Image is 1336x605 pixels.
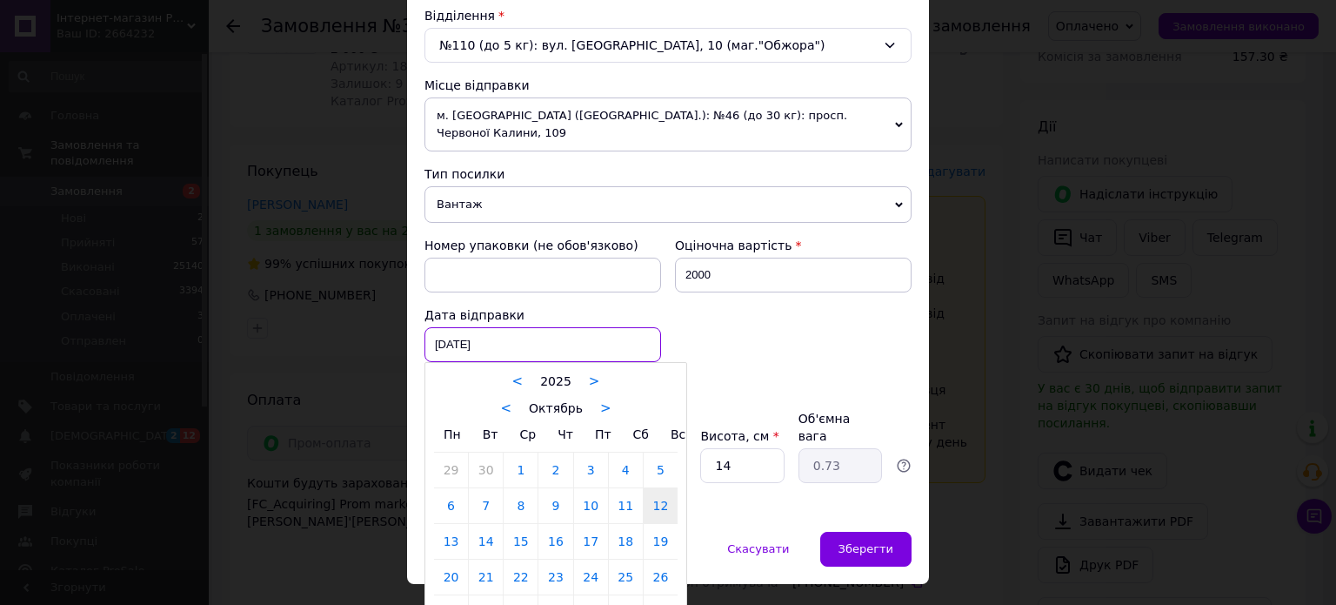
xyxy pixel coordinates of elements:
[600,400,611,416] a: >
[540,374,571,388] span: 2025
[504,524,538,559] a: 15
[609,488,643,523] a: 11
[574,453,608,487] a: 3
[504,488,538,523] a: 8
[574,560,608,595] a: 24
[519,427,536,441] span: Ср
[483,427,498,441] span: Вт
[504,560,538,595] a: 22
[595,427,611,441] span: Пт
[538,560,572,595] a: 23
[504,453,538,487] a: 1
[469,524,503,559] a: 14
[727,542,789,555] span: Скасувати
[671,427,685,441] span: Вс
[589,373,600,389] a: >
[512,373,524,389] a: <
[538,488,572,523] a: 9
[558,427,573,441] span: Чт
[529,401,583,415] span: Октябрь
[644,488,678,523] a: 12
[469,560,503,595] a: 21
[574,488,608,523] a: 10
[469,453,503,487] a: 30
[434,524,468,559] a: 13
[609,453,643,487] a: 4
[444,427,461,441] span: Пн
[609,524,643,559] a: 18
[644,524,678,559] a: 19
[633,427,649,441] span: Сб
[434,488,468,523] a: 6
[434,560,468,595] a: 20
[434,453,468,487] a: 29
[469,488,503,523] a: 7
[609,560,643,595] a: 25
[838,542,893,555] span: Зберегти
[538,453,572,487] a: 2
[538,524,572,559] a: 16
[501,400,512,416] a: <
[644,453,678,487] a: 5
[644,560,678,595] a: 26
[574,524,608,559] a: 17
